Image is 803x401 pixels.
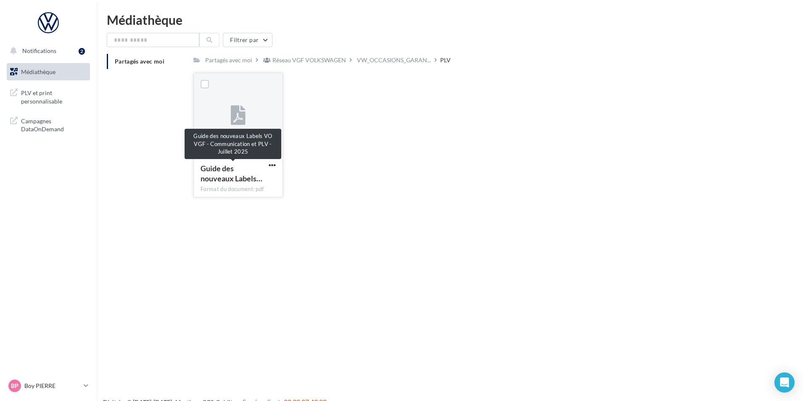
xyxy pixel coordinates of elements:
[21,68,55,75] span: Médiathèque
[5,63,92,81] a: Médiathèque
[201,164,262,183] span: Guide des nouveaux Labels VO VGF - Communication et PLV - Juillet 2025
[11,382,18,390] span: BP
[24,382,80,390] p: Boy PIERRE
[440,56,451,64] div: PLV
[774,372,795,393] div: Open Intercom Messenger
[205,56,252,64] div: Partagés avec moi
[21,115,87,133] span: Campagnes DataOnDemand
[79,48,85,55] div: 2
[185,129,281,159] div: Guide des nouveaux Labels VO VGF - Communication et PLV - Juillet 2025
[357,56,431,64] span: VW_OCCASIONS_GARAN...
[201,186,276,193] div: Format du document: pdf
[5,84,92,109] a: PLV et print personnalisable
[107,13,793,26] div: Médiathèque
[22,47,56,54] span: Notifications
[115,58,164,65] span: Partagés avec moi
[223,33,272,47] button: Filtrer par
[5,112,92,137] a: Campagnes DataOnDemand
[21,87,87,105] span: PLV et print personnalisable
[272,56,346,64] div: Réseau VGF VOLKSWAGEN
[7,378,90,394] a: BP Boy PIERRE
[5,42,88,60] button: Notifications 2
